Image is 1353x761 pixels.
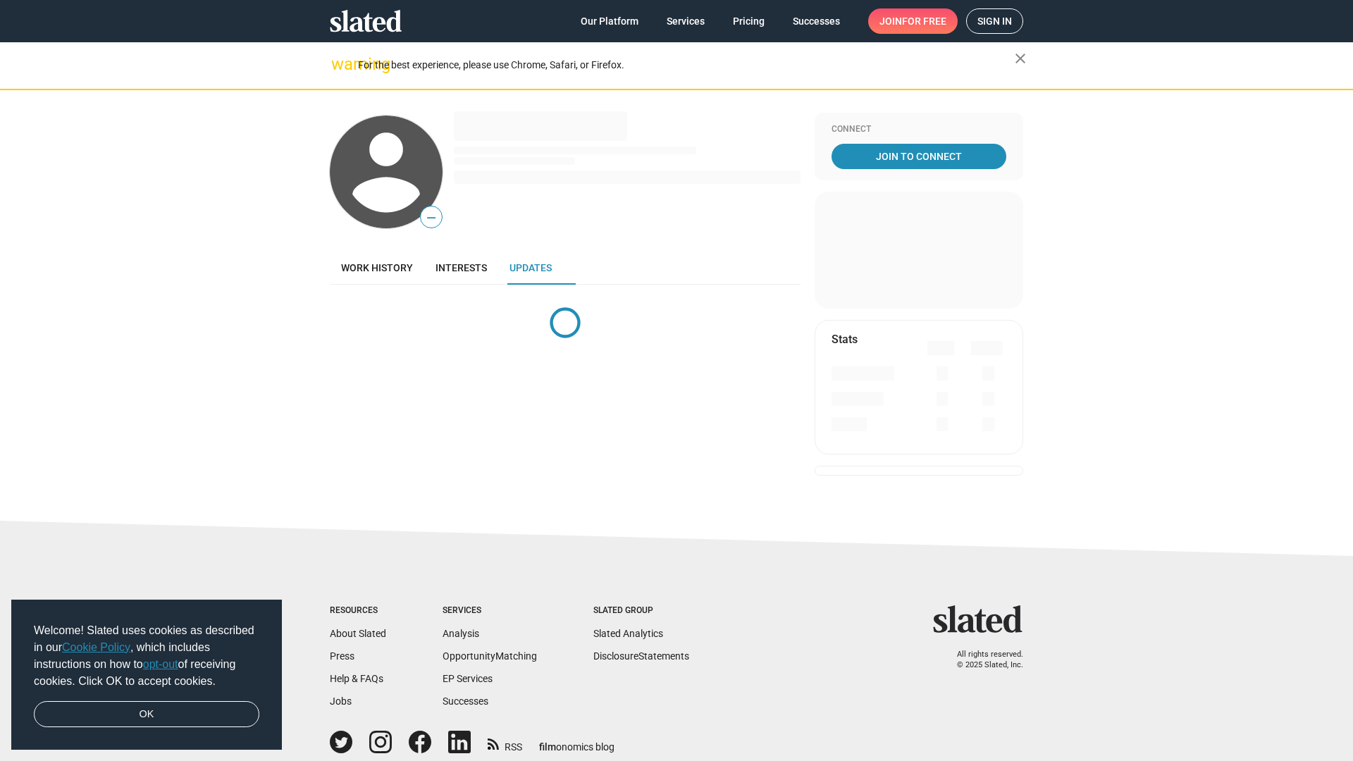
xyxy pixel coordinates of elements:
a: About Slated [330,628,386,639]
a: Interests [424,251,498,285]
div: Connect [832,124,1006,135]
a: DisclosureStatements [593,650,689,662]
span: Interests [435,262,487,273]
a: Sign in [966,8,1023,34]
mat-card-title: Stats [832,332,858,347]
a: Our Platform [569,8,650,34]
a: Press [330,650,354,662]
a: Services [655,8,716,34]
span: — [421,209,442,227]
a: Jobs [330,695,352,707]
div: cookieconsent [11,600,282,750]
span: Join To Connect [834,144,1003,169]
a: Successes [781,8,851,34]
span: Welcome! Slated uses cookies as described in our , which includes instructions on how to of recei... [34,622,259,690]
a: OpportunityMatching [443,650,537,662]
span: for free [902,8,946,34]
span: Work history [341,262,413,273]
a: Successes [443,695,488,707]
div: Slated Group [593,605,689,617]
div: Services [443,605,537,617]
div: Resources [330,605,386,617]
span: Successes [793,8,840,34]
span: Sign in [977,9,1012,33]
span: Services [667,8,705,34]
a: Join To Connect [832,144,1006,169]
a: Slated Analytics [593,628,663,639]
span: Pricing [733,8,765,34]
mat-icon: close [1012,50,1029,67]
a: EP Services [443,673,493,684]
mat-icon: warning [331,56,348,73]
a: RSS [488,732,522,754]
a: Analysis [443,628,479,639]
a: Help & FAQs [330,673,383,684]
a: filmonomics blog [539,729,614,754]
a: Joinfor free [868,8,958,34]
p: All rights reserved. © 2025 Slated, Inc. [942,650,1023,670]
a: opt-out [143,658,178,670]
a: dismiss cookie message [34,701,259,728]
a: Pricing [722,8,776,34]
span: film [539,741,556,753]
a: Cookie Policy [62,641,130,653]
span: Updates [509,262,552,273]
div: For the best experience, please use Chrome, Safari, or Firefox. [358,56,1015,75]
span: Join [879,8,946,34]
a: Updates [498,251,563,285]
span: Our Platform [581,8,638,34]
a: Work history [330,251,424,285]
